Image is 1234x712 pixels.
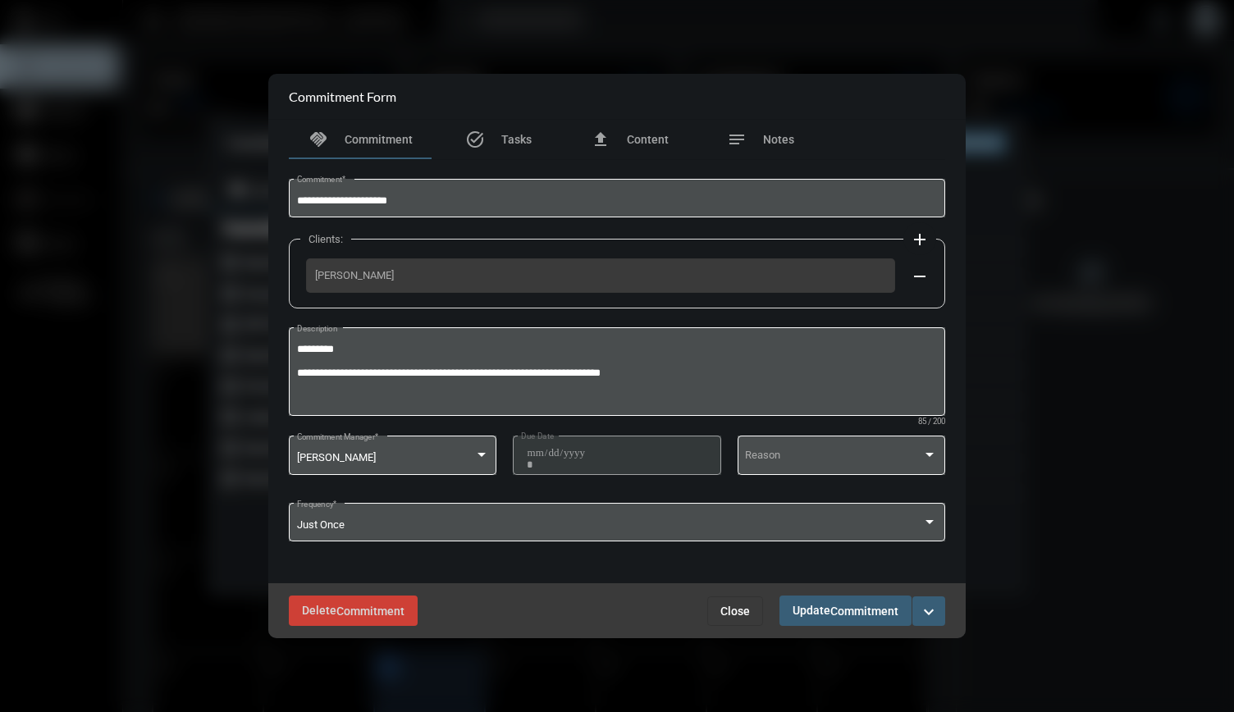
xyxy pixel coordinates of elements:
[501,133,532,146] span: Tasks
[830,605,898,618] span: Commitment
[297,451,376,463] span: [PERSON_NAME]
[465,130,485,149] mat-icon: task_alt
[707,596,763,626] button: Close
[727,130,747,149] mat-icon: notes
[300,233,351,245] label: Clients:
[289,89,396,104] h2: Commitment Form
[910,230,930,249] mat-icon: add
[297,518,345,531] span: Just Once
[763,133,794,146] span: Notes
[779,596,912,626] button: UpdateCommitment
[302,604,404,617] span: Delete
[308,130,328,149] mat-icon: handshake
[627,133,669,146] span: Content
[793,604,898,617] span: Update
[315,269,886,281] span: [PERSON_NAME]
[918,418,945,427] mat-hint: 85 / 200
[336,605,404,618] span: Commitment
[919,602,939,622] mat-icon: expand_more
[289,596,418,626] button: DeleteCommitment
[910,267,930,286] mat-icon: remove
[720,605,750,618] span: Close
[591,130,610,149] mat-icon: file_upload
[345,133,413,146] span: Commitment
